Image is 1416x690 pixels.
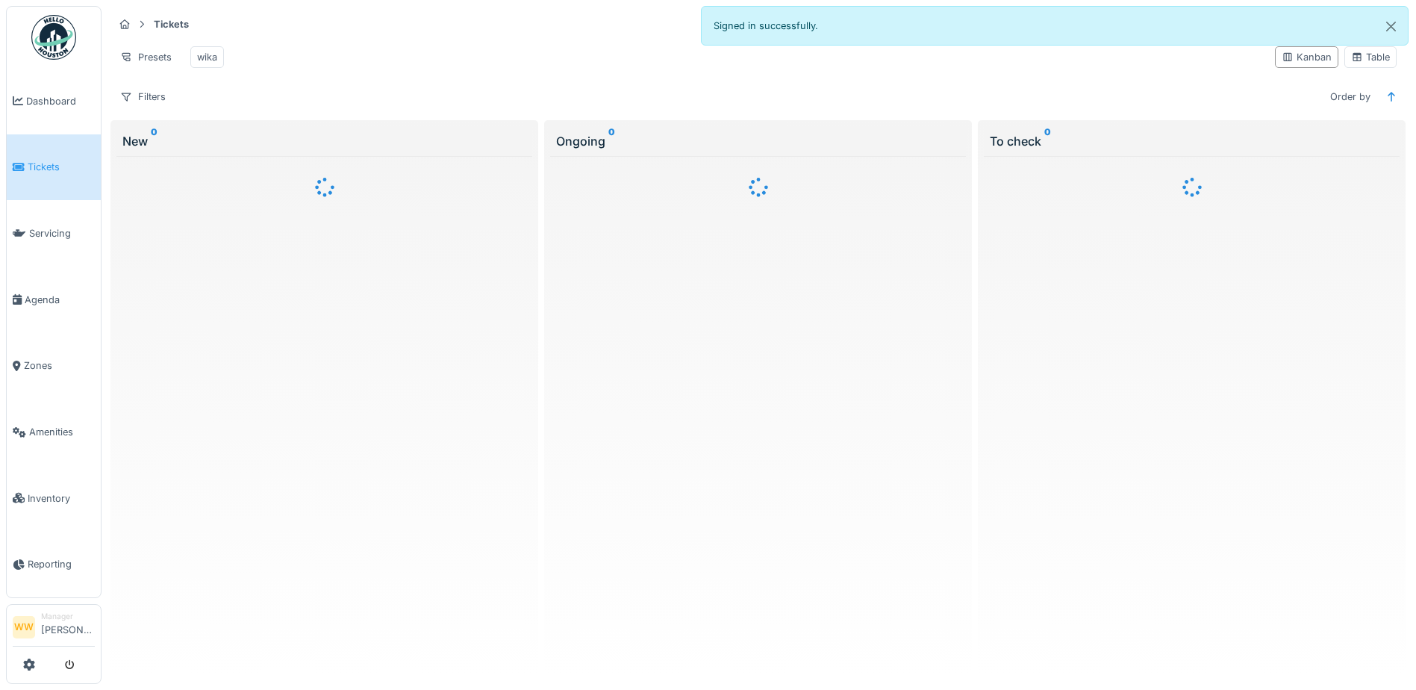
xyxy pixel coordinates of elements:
[29,226,95,240] span: Servicing
[28,491,95,506] span: Inventory
[24,358,95,373] span: Zones
[28,557,95,571] span: Reporting
[1351,50,1390,64] div: Table
[7,532,101,598] a: Reporting
[31,15,76,60] img: Badge_color-CXgf-gQk.svg
[556,132,960,150] div: Ongoing
[13,616,35,638] li: WW
[1374,7,1408,46] button: Close
[7,399,101,465] a: Amenities
[7,68,101,134] a: Dashboard
[26,94,95,108] span: Dashboard
[29,425,95,439] span: Amenities
[28,160,95,174] span: Tickets
[197,50,217,64] div: wika
[608,132,615,150] sup: 0
[151,132,157,150] sup: 0
[1044,132,1051,150] sup: 0
[148,17,195,31] strong: Tickets
[113,46,178,68] div: Presets
[1282,50,1332,64] div: Kanban
[113,86,172,108] div: Filters
[122,132,526,150] div: New
[41,611,95,622] div: Manager
[41,611,95,643] li: [PERSON_NAME]
[7,134,101,201] a: Tickets
[25,293,95,307] span: Agenda
[7,333,101,400] a: Zones
[13,611,95,647] a: WW Manager[PERSON_NAME]
[990,132,1394,150] div: To check
[701,6,1409,46] div: Signed in successfully.
[1323,86,1377,108] div: Order by
[7,267,101,333] a: Agenda
[7,200,101,267] a: Servicing
[7,465,101,532] a: Inventory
